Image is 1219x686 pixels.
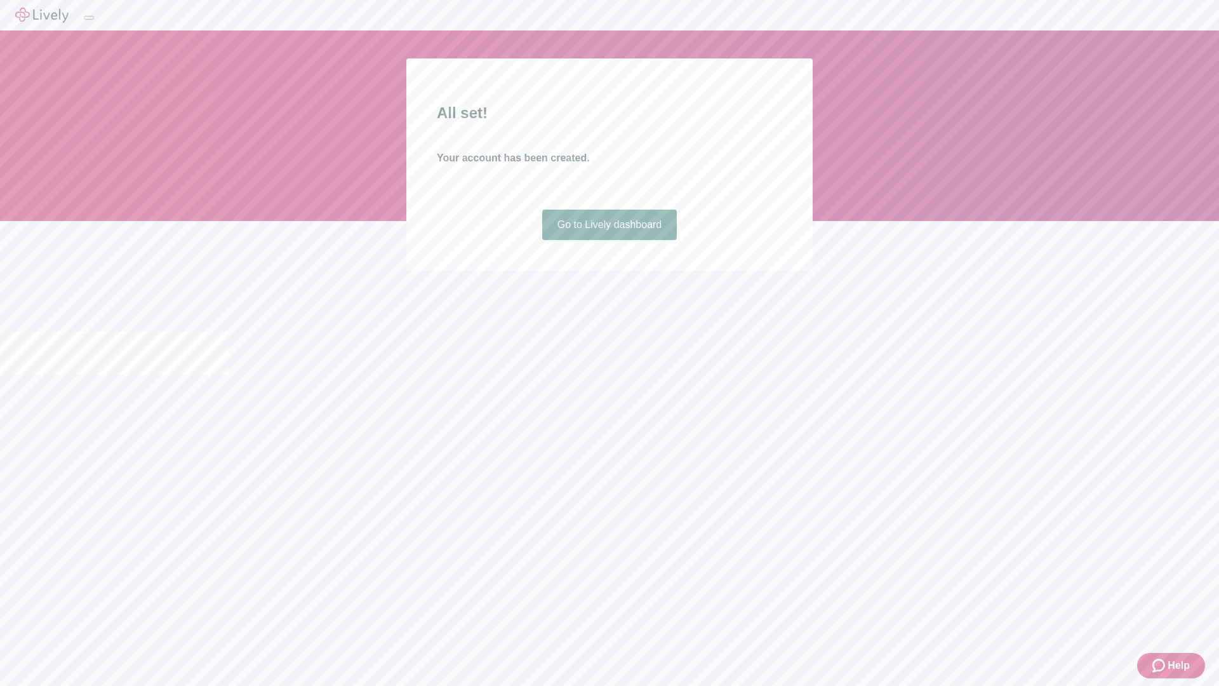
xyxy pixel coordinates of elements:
[1168,658,1190,673] span: Help
[437,151,782,166] h4: Your account has been created.
[437,102,782,124] h2: All set!
[542,210,677,240] a: Go to Lively dashboard
[15,8,69,23] img: Lively
[1137,653,1205,678] button: Zendesk support iconHelp
[1152,658,1168,673] svg: Zendesk support icon
[84,16,94,20] button: Log out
